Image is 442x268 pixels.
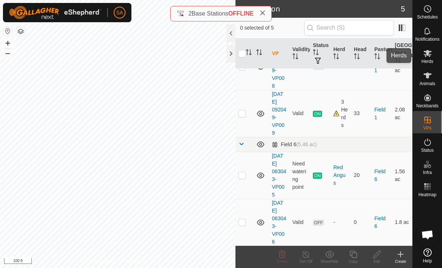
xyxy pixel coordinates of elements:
td: 1.8 ac [392,199,412,246]
div: Edit [365,259,389,264]
a: Contact Us [125,258,147,265]
span: Schedules [417,15,438,19]
button: – [3,48,12,57]
a: Field 6 [374,215,385,229]
p-sorticon: Activate to sort [374,54,380,60]
a: [DATE] 092049-VP009 [272,91,286,136]
span: 2 [188,10,192,17]
div: Copy [341,259,365,264]
div: Turn Off [294,259,318,264]
div: Field 6 [272,141,317,148]
span: VPs [423,126,431,130]
th: Validity [289,38,310,69]
span: Base Stations [192,10,228,17]
a: Field 6 [374,168,385,182]
button: Map Layers [16,27,25,36]
span: OFFLINE [228,10,254,17]
td: 33 [351,90,371,137]
td: 1.56 ac [392,152,412,199]
th: Status [310,38,330,69]
img: Gallagher Logo [9,6,101,19]
p-sorticon: Activate to sort [256,50,262,56]
p-sorticon: Activate to sort [292,54,298,60]
span: 0 selected of 5 [240,24,304,32]
a: [DATE] 063043-VP005 [272,153,286,198]
div: Show/Hide [318,259,341,264]
div: 3 Herds [333,98,348,129]
span: Heatmap [418,192,436,197]
a: [DATE] 063043-VP006 [272,200,286,245]
span: OFF [313,64,324,70]
h2: In Rotation [240,4,401,13]
p-sorticon: Activate to sort [313,50,319,56]
span: OFF [313,220,324,226]
a: [DATE] 092049-VP008 [272,44,286,89]
p-sorticon: Activate to sort [395,58,401,64]
span: Delete [277,259,288,264]
button: + [3,39,12,48]
td: Valid [289,199,310,246]
a: Field 1 [374,107,385,120]
p-sorticon: Activate to sort [333,54,339,60]
input: Search (S) [304,20,394,36]
span: Herds [421,59,433,64]
th: Herd [330,38,351,69]
td: 2.08 ac [392,90,412,137]
td: 20 [351,152,371,199]
span: Notifications [415,37,439,41]
button: Reset Map [3,27,12,36]
div: - [333,218,348,226]
span: Infra [423,170,432,175]
span: ON [313,172,322,179]
td: 0 [351,199,371,246]
div: Red Angus [333,164,348,187]
th: Pasture [371,38,392,69]
th: VP [269,38,289,69]
span: Status [421,148,433,153]
th: [GEOGRAPHIC_DATA] Area [392,38,412,69]
span: Animals [419,81,435,86]
a: Privacy Policy [88,258,116,265]
td: Valid [289,90,310,137]
a: Help [413,245,442,266]
td: Need watering point [289,152,310,199]
span: (5.46 ac) [296,141,317,147]
span: ON [313,111,322,117]
span: Help [423,259,432,263]
span: Neckbands [416,104,438,108]
div: Create [389,259,412,264]
span: SA [116,9,123,17]
a: Open chat [416,224,439,246]
a: Field 1 [374,60,385,73]
p-sorticon: Activate to sort [354,54,360,60]
span: 5 [401,3,405,14]
p-sorticon: Activate to sort [246,50,252,56]
th: Head [351,38,371,69]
